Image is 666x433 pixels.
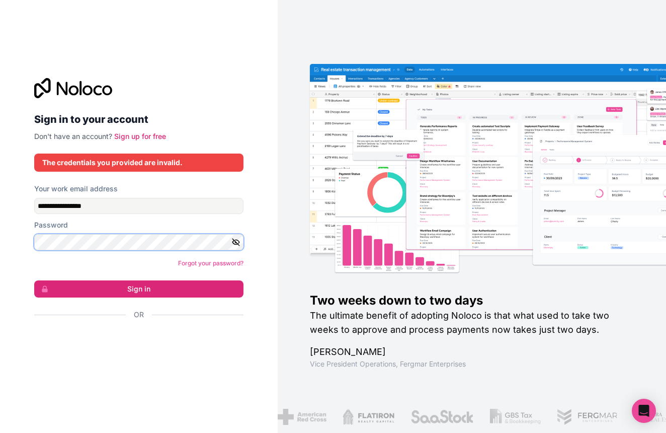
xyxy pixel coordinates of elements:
[608,409,655,425] img: /assets/fiera-fwj2N5v4.png
[34,234,243,250] input: Password
[316,409,368,425] img: /assets/flatiron-C8eUkumj.png
[134,310,144,320] span: Or
[310,345,634,359] h1: [PERSON_NAME]
[178,259,243,267] a: Forgot your password?
[34,184,118,194] label: Your work email address
[310,293,634,309] h1: Two weeks down to two days
[530,409,592,425] img: /assets/fergmar-CudnrXN5.png
[384,409,447,425] img: /assets/saastock-C6Zbiodz.png
[42,158,235,168] div: The credentials you provided are invalid.
[34,331,235,353] div: Se connecter avec Google. S'ouvre dans un nouvel onglet.
[34,132,112,140] span: Don't have an account?
[29,331,240,353] iframe: Bouton "Se connecter avec Google"
[251,409,300,425] img: /assets/american-red-cross-BAupjrZR.png
[114,132,166,140] a: Sign up for free
[34,220,68,230] label: Password
[34,280,243,298] button: Sign in
[632,399,656,423] div: Open Intercom Messenger
[34,198,243,214] input: Email address
[463,409,515,425] img: /assets/gbstax-C-GtDUiK.png
[310,359,634,369] h1: Vice President Operations , Fergmar Enterprises
[34,110,243,128] h2: Sign in to your account
[310,309,634,337] h2: The ultimate benefit of adopting Noloco is that what used to take two weeks to approve and proces...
